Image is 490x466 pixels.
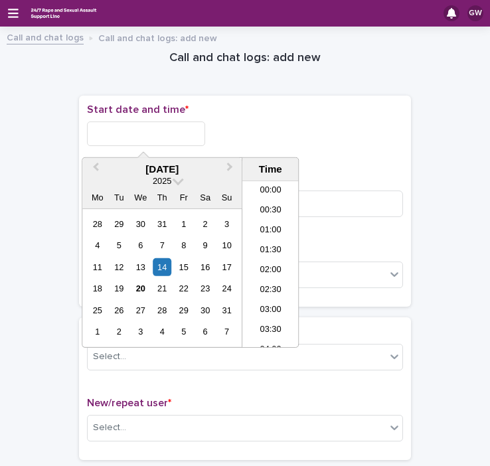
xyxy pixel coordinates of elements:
div: Choose Tuesday, 29 July 2025 [110,215,128,233]
div: Select... [93,421,126,435]
div: GW [467,5,483,21]
div: Choose Saturday, 9 August 2025 [197,236,214,254]
div: Choose Friday, 29 August 2025 [175,301,193,319]
div: Choose Sunday, 10 August 2025 [218,236,236,254]
li: 04:00 [242,341,299,360]
li: 03:30 [242,321,299,341]
div: Choose Wednesday, 27 August 2025 [131,301,149,319]
div: Choose Thursday, 28 August 2025 [153,301,171,319]
div: Choose Monday, 11 August 2025 [88,258,106,276]
div: Choose Friday, 1 August 2025 [175,215,193,233]
span: 2025 [153,176,171,186]
li: 02:00 [242,261,299,281]
button: Previous Month [84,159,105,181]
p: Call and chat logs: add new [98,30,217,44]
li: 00:30 [242,201,299,221]
div: Choose Tuesday, 19 August 2025 [110,279,128,297]
div: Choose Thursday, 14 August 2025 [153,258,171,276]
button: Next Month [220,159,242,181]
div: Choose Saturday, 6 September 2025 [197,323,214,341]
div: Choose Monday, 4 August 2025 [88,236,106,254]
div: Choose Tuesday, 2 September 2025 [110,323,128,341]
a: Call and chat logs [7,29,84,44]
h1: Call and chat logs: add new [79,50,411,66]
div: We [131,189,149,206]
div: Choose Saturday, 23 August 2025 [197,279,214,297]
li: 01:30 [242,241,299,261]
div: Choose Thursday, 21 August 2025 [153,279,171,297]
div: Choose Monday, 1 September 2025 [88,323,106,341]
div: Time [246,163,295,175]
div: Choose Thursday, 4 September 2025 [153,323,171,341]
li: 00:00 [242,181,299,201]
div: Choose Thursday, 31 July 2025 [153,215,171,233]
li: 02:30 [242,281,299,301]
div: month 2025-08 [87,213,238,343]
div: Choose Tuesday, 12 August 2025 [110,258,128,276]
div: Choose Saturday, 2 August 2025 [197,215,214,233]
div: Su [218,189,236,206]
div: Sa [197,189,214,206]
div: Choose Tuesday, 26 August 2025 [110,301,128,319]
div: Choose Friday, 8 August 2025 [175,236,193,254]
div: Choose Wednesday, 30 July 2025 [131,215,149,233]
div: Fr [175,189,193,206]
div: Choose Saturday, 30 August 2025 [197,301,214,319]
div: Choose Friday, 22 August 2025 [175,279,193,297]
div: Choose Wednesday, 6 August 2025 [131,236,149,254]
div: Choose Friday, 15 August 2025 [175,258,193,276]
div: Choose Sunday, 31 August 2025 [218,301,236,319]
div: Choose Sunday, 3 August 2025 [218,215,236,233]
div: Choose Sunday, 7 September 2025 [218,323,236,341]
div: Choose Sunday, 17 August 2025 [218,258,236,276]
img: rhQMoQhaT3yELyF149Cw [29,5,98,22]
div: [DATE] [82,163,242,175]
div: Choose Monday, 28 July 2025 [88,215,106,233]
div: Select... [93,350,126,364]
div: Choose Saturday, 16 August 2025 [197,258,214,276]
div: Choose Tuesday, 5 August 2025 [110,236,128,254]
div: Choose Wednesday, 20 August 2025 [131,279,149,297]
div: Choose Thursday, 7 August 2025 [153,236,171,254]
span: Start date and time [87,104,189,115]
div: Th [153,189,171,206]
li: 01:00 [242,221,299,241]
div: Choose Wednesday, 13 August 2025 [131,258,149,276]
div: Choose Wednesday, 3 September 2025 [131,323,149,341]
div: Choose Friday, 5 September 2025 [175,323,193,341]
li: 03:00 [242,301,299,321]
div: Choose Monday, 18 August 2025 [88,279,106,297]
div: Tu [110,189,128,206]
div: Choose Monday, 25 August 2025 [88,301,106,319]
div: Mo [88,189,106,206]
span: New/repeat user [87,398,171,408]
div: Choose Sunday, 24 August 2025 [218,279,236,297]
